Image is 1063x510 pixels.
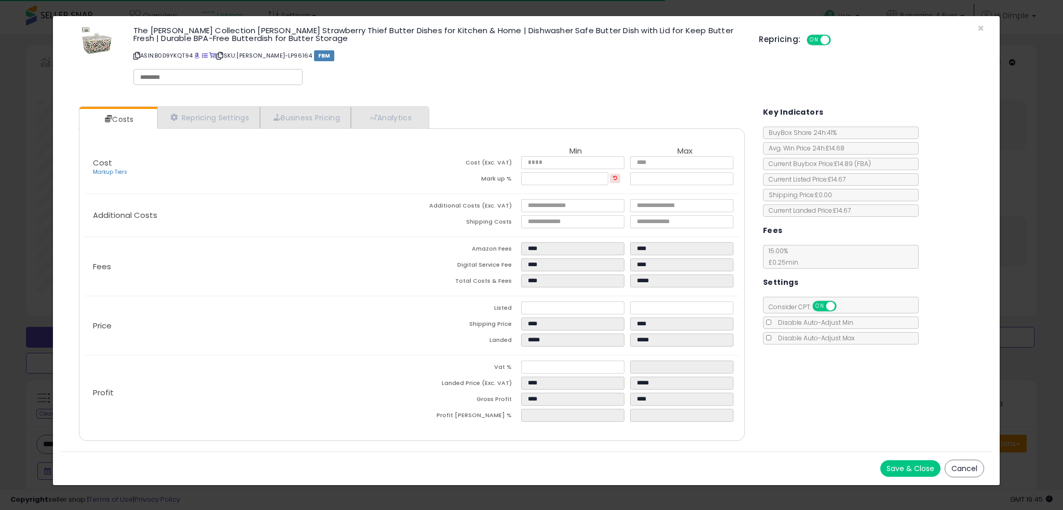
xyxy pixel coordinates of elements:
[764,128,837,137] span: BuyBox Share 24h: 41%
[351,107,428,128] a: Analytics
[202,51,208,60] a: All offer listings
[834,159,871,168] span: £14.89
[85,389,412,397] p: Profit
[133,47,743,64] p: ASIN: B0D9YKQT94 | SKU: [PERSON_NAME]-LP96164
[81,26,113,58] img: 5111dH26HdL._SL60_.jpg
[194,51,200,60] a: BuyBox page
[773,318,853,327] span: Disable Auto-Adjust Min
[85,263,412,271] p: Fees
[764,246,798,267] span: 15.00 %
[764,258,798,267] span: £0.25 min
[808,36,821,45] span: ON
[829,36,846,45] span: OFF
[85,322,412,330] p: Price
[93,168,127,176] a: Markup Tiers
[764,206,851,215] span: Current Landed Price: £14.67
[412,334,521,350] td: Landed
[85,159,412,176] p: Cost
[763,276,798,289] h5: Settings
[412,199,521,215] td: Additional Costs (Exc. VAT)
[813,302,826,311] span: ON
[412,215,521,231] td: Shipping Costs
[412,361,521,377] td: Vat %
[521,147,630,156] th: Min
[133,26,743,42] h3: The [PERSON_NAME] Collection [PERSON_NAME] Strawberry Thief Butter Dishes for Kitchen & Home | Di...
[412,409,521,425] td: Profit [PERSON_NAME] %
[260,107,351,128] a: Business Pricing
[412,172,521,188] td: Mark up %
[412,301,521,318] td: Listed
[835,302,851,311] span: OFF
[314,50,335,61] span: FBM
[412,242,521,258] td: Amazon Fees
[945,460,984,477] button: Cancel
[85,211,412,219] p: Additional Costs
[412,377,521,393] td: Landed Price (Exc. VAT)
[880,460,941,477] button: Save & Close
[773,334,855,342] span: Disable Auto-Adjust Max
[764,175,846,184] span: Current Listed Price: £14.67
[630,147,739,156] th: Max
[764,159,871,168] span: Current Buybox Price:
[412,258,521,274] td: Digital Service Fee
[763,106,824,119] h5: Key Indicators
[412,156,521,172] td: Cost (Exc. VAT)
[764,144,844,153] span: Avg. Win Price 24h: £14.68
[854,159,871,168] span: ( FBA )
[764,302,850,311] span: Consider CPT:
[764,190,832,199] span: Shipping Price: £0.00
[763,224,783,237] h5: Fees
[412,393,521,409] td: Gross Profit
[977,21,984,36] span: ×
[79,109,156,130] a: Costs
[759,35,800,44] h5: Repricing:
[412,274,521,291] td: Total Costs & Fees
[412,318,521,334] td: Shipping Price
[209,51,215,60] a: Your listing only
[157,107,260,128] a: Repricing Settings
